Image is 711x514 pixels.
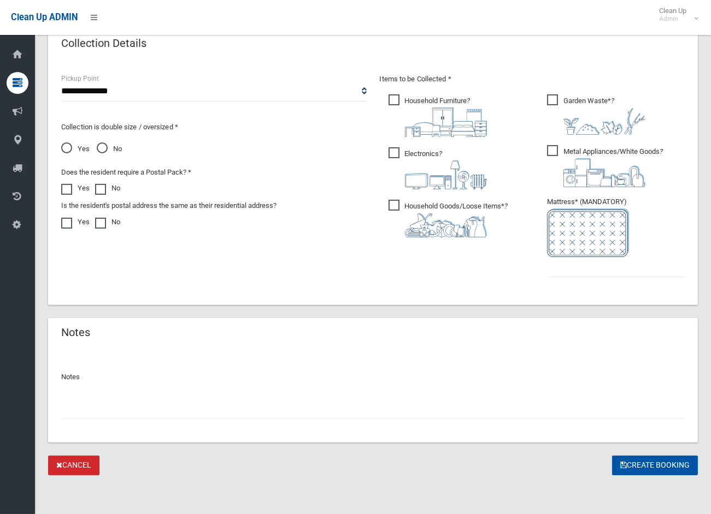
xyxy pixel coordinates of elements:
span: Clean Up ADMIN [11,12,78,22]
header: Collection Details [48,33,160,54]
button: Create Booking [612,456,698,476]
p: Notes [61,370,685,384]
i: ? [405,150,487,189]
span: Electronics [389,147,487,189]
label: Yes [61,216,90,229]
span: Clean Up [654,7,697,23]
label: Does the resident require a Postal Pack? * [61,166,191,179]
label: No [95,182,120,195]
img: b13cc3517677393f34c0a387616ef184.png [405,213,487,237]
a: Cancel [48,456,99,476]
span: Household Goods/Loose Items* [389,200,508,237]
span: Yes [61,142,90,156]
p: Collection is double size / oversized * [61,121,367,134]
img: 394712a680b73dbc3d2a6a3a7ffe5a07.png [405,160,487,189]
img: aa9efdbe659d29b613fca23ba79d85cb.png [405,107,487,137]
label: Is the resident's postal address the same as their residential address? [61,199,277,212]
label: No [95,216,120,229]
img: 4fd8a5c772b2c999c83690221e5242e0.png [563,107,645,135]
small: Admin [659,15,686,23]
span: No [97,142,122,156]
i: ? [563,97,645,135]
i: ? [563,147,663,187]
header: Notes [48,322,103,343]
label: Yes [61,182,90,195]
i: ? [405,202,508,237]
span: Household Furniture [389,94,487,137]
span: Garden Waste* [547,94,645,135]
i: ? [405,97,487,137]
img: 36c1b0289cb1767239cdd3de9e694f19.png [563,158,645,187]
p: Items to be Collected * [380,73,685,86]
img: e7408bece873d2c1783593a074e5cb2f.png [547,208,629,257]
span: Metal Appliances/White Goods [547,145,663,187]
span: Mattress* (MANDATORY) [547,198,685,257]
